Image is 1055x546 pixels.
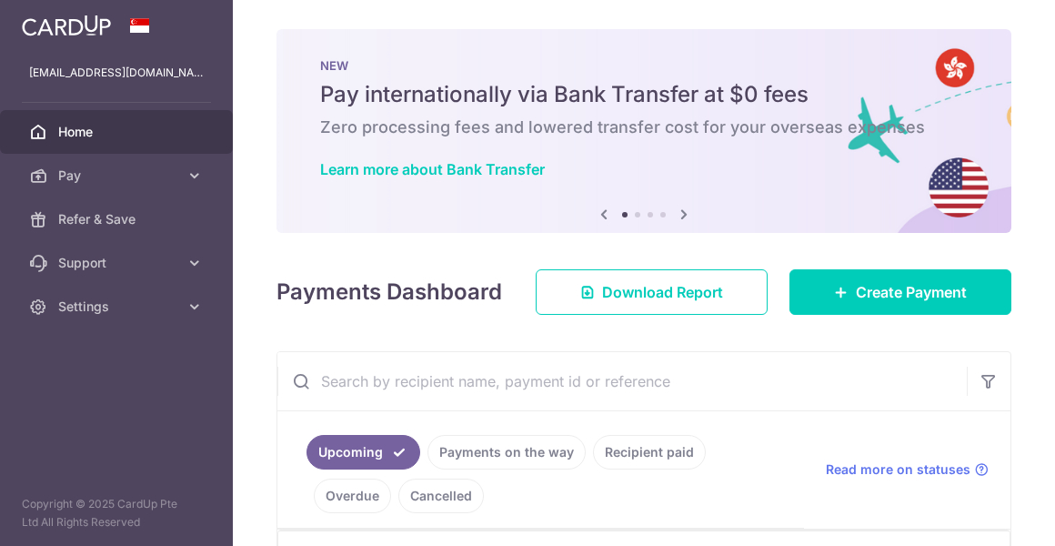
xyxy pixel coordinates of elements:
h4: Payments Dashboard [276,276,502,308]
span: Support [58,254,178,272]
span: Create Payment [856,281,967,303]
a: Recipient paid [593,435,706,470]
span: Home [58,123,178,141]
a: Overdue [314,479,391,513]
span: Refer & Save [58,210,178,228]
a: Learn more about Bank Transfer [320,160,545,178]
a: Read more on statuses [826,460,989,479]
input: Search by recipient name, payment id or reference [277,352,967,410]
span: Settings [58,298,178,316]
span: Read more on statuses [826,460,970,479]
a: Upcoming [306,435,420,470]
a: Download Report [536,269,768,315]
p: [EMAIL_ADDRESS][DOMAIN_NAME] [29,64,204,82]
h6: Zero processing fees and lowered transfer cost for your overseas expenses [320,116,968,138]
h5: Pay internationally via Bank Transfer at $0 fees [320,80,968,109]
a: Payments on the way [427,435,586,470]
img: Bank transfer banner [276,29,1011,233]
p: NEW [320,58,968,73]
a: Create Payment [789,269,1011,315]
img: CardUp [22,15,111,36]
span: Download Report [602,281,723,303]
a: Cancelled [398,479,484,513]
span: Pay [58,167,178,185]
